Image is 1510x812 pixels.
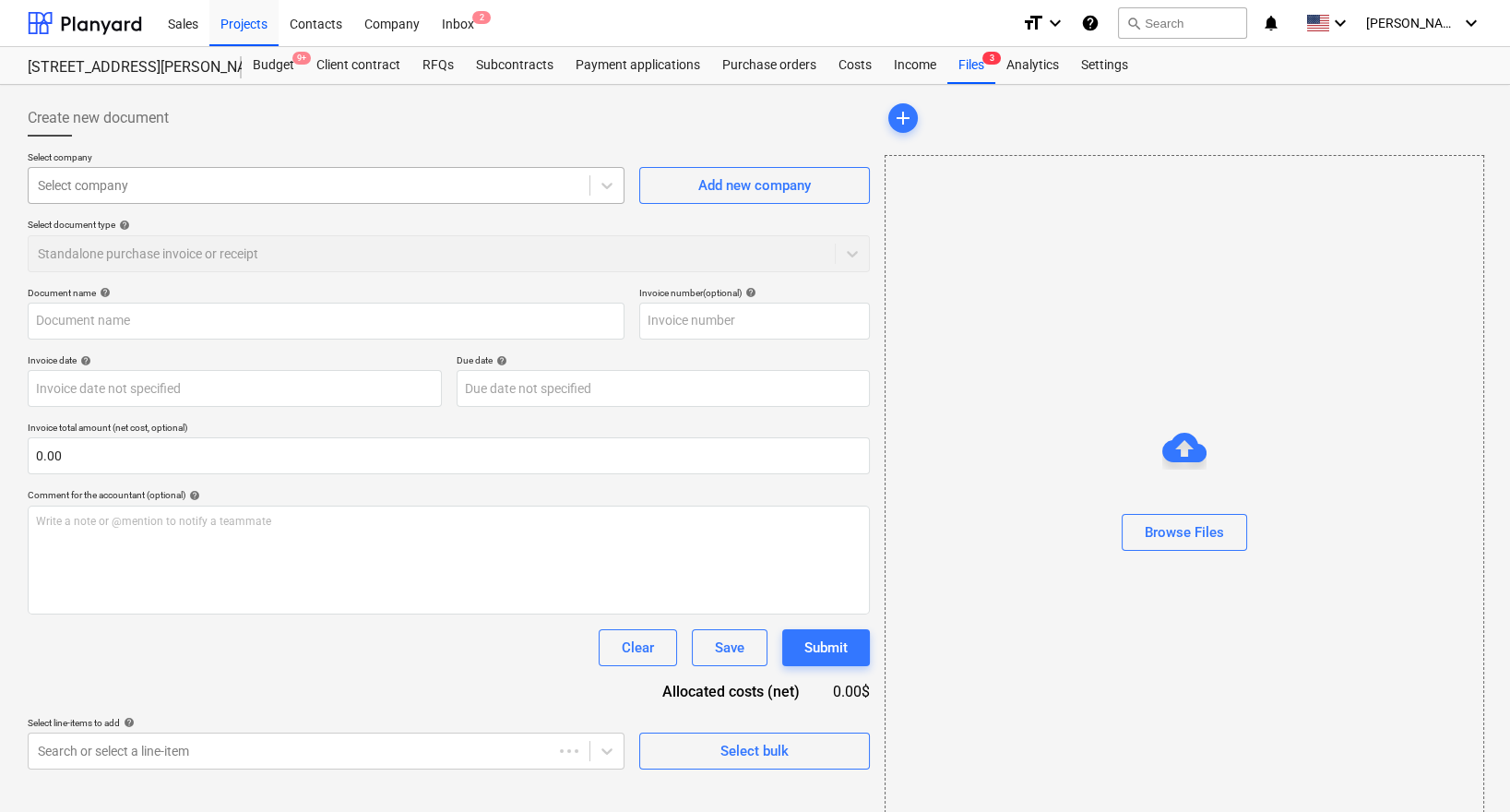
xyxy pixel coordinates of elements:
span: search [1126,16,1141,30]
button: Select bulk [639,733,870,770]
div: Invoice date [28,354,442,366]
div: Invoice number (optional) [639,287,870,299]
div: Select document type [28,219,870,231]
i: keyboard_arrow_down [1044,12,1066,34]
span: 3 [982,52,1001,65]
i: format_size [1022,12,1044,34]
button: Submit [782,629,870,666]
i: keyboard_arrow_down [1329,12,1351,34]
a: Budget9+ [242,47,305,84]
button: Clear [599,629,677,666]
a: Income [883,47,947,84]
iframe: Chat Widget [1418,723,1510,812]
a: Payment applications [565,47,711,84]
input: Document name [28,303,624,340]
span: add [892,107,914,129]
input: Invoice date not specified [28,370,442,407]
input: Invoice number [639,303,870,340]
a: Settings [1070,47,1139,84]
div: Comment for the accountant (optional) [28,489,870,501]
span: help [77,355,91,366]
a: Subcontracts [465,47,565,84]
a: Client contract [305,47,411,84]
button: Browse Files [1122,514,1247,551]
i: notifications [1262,12,1280,34]
span: Create new document [28,107,169,129]
div: Add new company [698,173,811,197]
div: 0.00$ [829,681,870,702]
p: Invoice total amount (net cost, optional) [28,422,870,437]
span: help [185,490,200,501]
input: Invoice total amount (net cost, optional) [28,437,870,474]
button: Save [692,629,767,666]
div: Due date [457,354,871,366]
p: Select company [28,151,624,167]
i: Knowledge base [1081,12,1100,34]
div: Clear [622,636,654,660]
div: Budget [242,47,305,84]
button: Search [1118,7,1247,39]
span: 9+ [292,52,311,65]
div: Select bulk [720,739,789,763]
a: Analytics [995,47,1070,84]
a: RFQs [411,47,465,84]
div: Document name [28,287,624,299]
div: [STREET_ADDRESS][PERSON_NAME] [28,58,220,78]
div: Allocated costs (net) [630,681,829,702]
div: Files [947,47,995,84]
div: Submit [804,636,848,660]
button: Add new company [639,167,870,204]
span: help [493,355,507,366]
span: help [115,220,130,231]
a: Costs [827,47,883,84]
div: Select line-items to add [28,717,624,729]
a: Purchase orders [711,47,827,84]
span: 2 [472,11,491,24]
input: Due date not specified [457,370,871,407]
span: [PERSON_NAME] [1366,16,1458,30]
div: Save [715,636,744,660]
span: help [742,287,756,298]
div: Browse Files [1145,520,1224,544]
a: Files3 [947,47,995,84]
i: keyboard_arrow_down [1460,12,1482,34]
span: help [96,287,111,298]
span: help [120,717,135,728]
